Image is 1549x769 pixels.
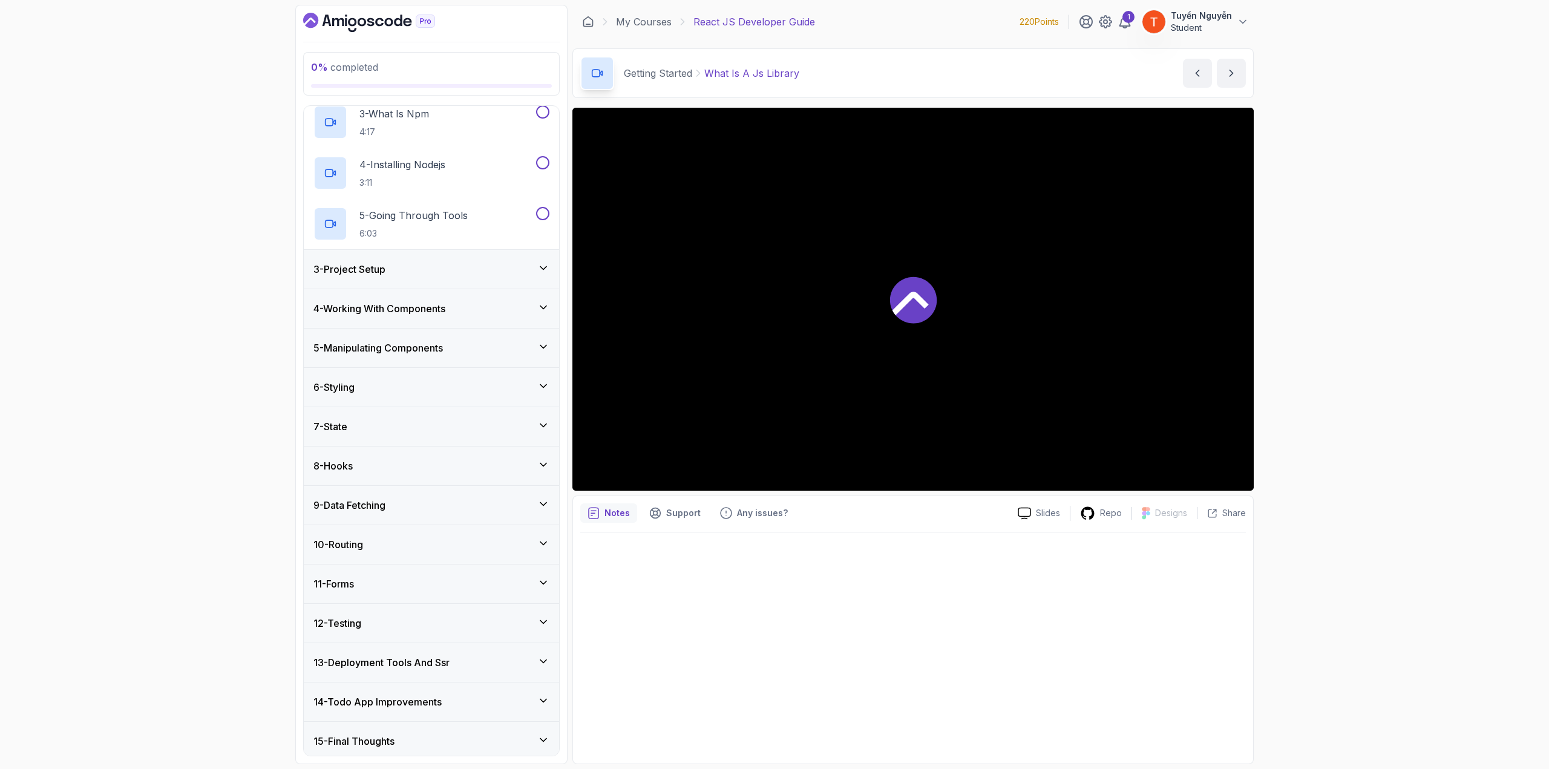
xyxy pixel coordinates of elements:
[359,227,468,240] p: 6:03
[313,498,385,512] h3: 9 - Data Fetching
[1222,507,1246,519] p: Share
[311,61,378,73] span: completed
[713,503,795,523] button: Feedback button
[313,655,450,670] h3: 13 - Deployment Tools And Ssr
[580,503,637,523] button: notes button
[359,208,468,223] p: 5 - Going Through Tools
[582,16,594,28] a: Dashboard
[1118,15,1132,29] a: 1
[313,577,354,591] h3: 11 - Forms
[1020,16,1059,28] p: 220 Points
[313,537,363,552] h3: 10 - Routing
[303,13,463,32] a: Dashboard
[313,459,353,473] h3: 8 - Hooks
[304,722,559,761] button: 15-Final Thoughts
[642,503,708,523] button: Support button
[313,734,395,748] h3: 15 - Final Thoughts
[304,289,559,328] button: 4-Working With Components
[313,105,549,139] button: 3-What Is Npm4:17
[1100,507,1122,519] p: Repo
[359,177,445,189] p: 3:11
[313,341,443,355] h3: 5 - Manipulating Components
[313,156,549,190] button: 4-Installing Nodejs3:11
[313,262,385,277] h3: 3 - Project Setup
[304,407,559,446] button: 7-State
[359,126,429,138] p: 4:17
[1036,507,1060,519] p: Slides
[304,329,559,367] button: 5-Manipulating Components
[1155,507,1187,519] p: Designs
[313,695,442,709] h3: 14 - Todo App Improvements
[1171,22,1232,34] p: Student
[304,643,559,682] button: 13-Deployment Tools And Ssr
[1142,10,1165,33] img: user profile image
[616,15,672,29] a: My Courses
[359,157,445,172] p: 4 - Installing Nodejs
[1197,507,1246,519] button: Share
[359,106,429,121] p: 3 - What Is Npm
[313,419,347,434] h3: 7 - State
[693,15,815,29] p: React JS Developer Guide
[313,301,445,316] h3: 4 - Working With Components
[1142,10,1249,34] button: user profile imageTuyển NguyễnStudent
[1122,11,1135,23] div: 1
[1070,506,1131,521] a: Repo
[304,250,559,289] button: 3-Project Setup
[304,368,559,407] button: 6-Styling
[304,604,559,643] button: 12-Testing
[304,682,559,721] button: 14-Todo App Improvements
[1008,507,1070,520] a: Slides
[313,207,549,241] button: 5-Going Through Tools6:03
[304,525,559,564] button: 10-Routing
[313,380,355,394] h3: 6 - Styling
[311,61,328,73] span: 0 %
[704,66,799,80] p: What Is A Js Library
[313,616,361,630] h3: 12 - Testing
[304,447,559,485] button: 8-Hooks
[304,486,559,525] button: 9-Data Fetching
[604,507,630,519] p: Notes
[1217,59,1246,88] button: next content
[737,507,788,519] p: Any issues?
[1183,59,1212,88] button: previous content
[666,507,701,519] p: Support
[624,66,692,80] p: Getting Started
[304,564,559,603] button: 11-Forms
[1171,10,1232,22] p: Tuyển Nguyễn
